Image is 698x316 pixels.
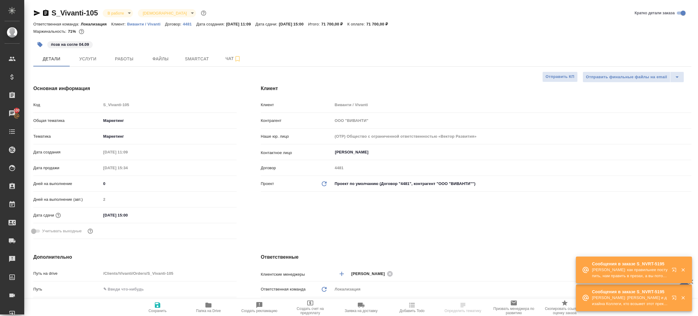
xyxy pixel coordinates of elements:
[51,42,89,48] p: #озв на согле 04.09
[68,29,77,34] p: 71%
[261,165,333,171] p: Договор
[146,55,175,63] span: Файлы
[546,73,574,80] span: Отправить КП
[106,11,126,16] button: В работе
[33,22,81,26] p: Ответственная команда:
[33,181,101,187] p: Дней на выполнение
[101,211,154,220] input: ✎ Введи что-нибудь
[241,309,278,313] span: Создать рекламацию
[196,309,221,313] span: Папка на Drive
[592,289,668,295] p: Сообщения в заказе S_NVRT-5195
[333,163,691,172] input: Пустое поле
[677,295,689,301] button: Закрыть
[668,264,683,278] button: Открыть в новой вкладке
[47,42,93,47] span: озв на согле 04.09
[387,299,437,316] button: Добавить Todo
[33,286,101,292] p: Путь
[261,133,333,140] p: Наше юр. лицо
[196,22,226,26] p: Дата создания:
[400,309,424,313] span: Добавить Todo
[165,22,183,26] p: Договор:
[261,286,306,292] p: Ответственная команда
[101,116,237,126] div: Маркетинг
[101,269,237,278] input: Пустое поле
[583,72,684,82] div: split button
[101,148,154,156] input: Пустое поле
[33,85,237,92] h4: Основная информация
[583,72,670,82] button: Отправить финальные файлы на email
[33,29,68,34] p: Маржинальность:
[10,107,24,113] span: 100
[148,309,167,313] span: Сохранить
[2,106,23,121] a: 100
[333,179,691,189] div: Проект по умолчанию (Договор "4481", контрагент "ООО "ВИВАНТИ"")
[333,116,691,125] input: Пустое поле
[261,85,691,92] h4: Клиент
[141,11,188,16] button: [DEMOGRAPHIC_DATA]
[488,299,539,316] button: Призвать менеджера по развитию
[334,267,349,281] button: Добавить менеджера
[103,9,133,17] div: В работе
[351,271,389,277] span: [PERSON_NAME]
[261,271,333,277] p: Клиентские менеджеры
[33,9,41,17] button: Скопировать ссылку для ЯМессенджера
[288,307,332,315] span: Создать счет на предоплату
[668,292,683,306] button: Открыть в новой вкладке
[333,100,691,109] input: Пустое поле
[592,267,668,279] p: [PERSON_NAME]: как правильнее поступить, нам править в презах, а вы потом переформатируете док?
[308,22,321,26] p: Итого:
[73,55,102,63] span: Услуги
[86,227,94,235] button: Выбери, если сб и вс нужно считать рабочими днями для выполнения заказа.
[234,55,241,62] svg: Подписаться
[101,131,237,142] div: Маркетинг
[492,307,536,315] span: Призвать менеджера по развитию
[234,299,285,316] button: Создать рекламацию
[345,309,377,313] span: Заявка на доставку
[127,22,165,26] p: Виванти / Vivanti
[37,55,66,63] span: Детали
[101,179,237,188] input: ✎ Введи что-нибудь
[336,299,387,316] button: Заявка на доставку
[111,22,127,26] p: Клиент:
[127,21,165,26] a: Виванти / Vivanti
[101,163,154,172] input: Пустое поле
[261,150,333,156] p: Контактное лицо
[54,211,62,219] button: Если добавить услуги и заполнить их объемом, то дата рассчитается автоматически
[543,307,587,315] span: Скопировать ссылку на оценку заказа
[132,299,183,316] button: Сохранить
[182,55,211,63] span: Smartcat
[81,22,111,26] p: Локализация
[33,38,47,51] button: Добавить тэг
[592,295,668,307] p: [PERSON_NAME]: [PERSON_NAME] и дизайна Коллеги, кто возьмет этот прект? По ТЗ клиент просит финал...
[42,9,49,17] button: Скопировать ссылку
[219,55,248,62] span: Чат
[226,22,255,26] p: [DATE] 11:09
[285,299,336,316] button: Создать счет на предоплату
[42,228,82,234] span: Учитывать выходные
[33,271,101,277] p: Путь на drive
[333,284,691,294] div: Локализация
[592,261,668,267] p: Сообщения в заказе S_NVRT-5195
[351,270,395,277] div: [PERSON_NAME]
[635,10,675,16] span: Кратко детали заказа
[677,267,689,273] button: Закрыть
[183,21,196,26] a: 4481
[688,152,689,153] button: Open
[261,254,691,261] h4: Ответственные
[33,165,101,171] p: Дата продажи
[255,22,279,26] p: Дата сдачи:
[183,299,234,316] button: Папка на Drive
[101,285,237,294] input: ✎ Введи что-нибудь
[437,299,488,316] button: Определить тематику
[444,309,481,313] span: Определить тематику
[279,22,308,26] p: [DATE] 15:00
[347,22,366,26] p: К оплате:
[586,74,667,81] span: Отправить финальные файлы на email
[33,197,101,203] p: Дней на выполнение (авт.)
[33,118,101,124] p: Общая тематика
[321,22,347,26] p: 71 700,00 ₽
[101,100,237,109] input: Пустое поле
[366,22,392,26] p: 71 700,00 ₽
[261,118,333,124] p: Контрагент
[101,195,237,204] input: Пустое поле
